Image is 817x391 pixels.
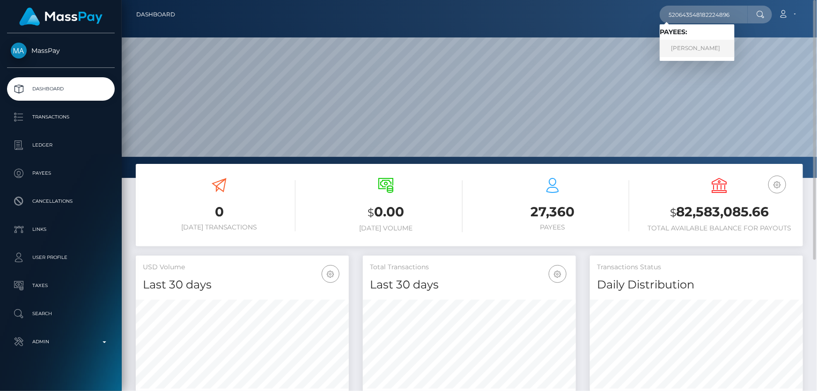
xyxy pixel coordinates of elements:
[11,279,111,293] p: Taxes
[368,206,374,219] small: $
[660,28,735,36] h6: Payees:
[370,277,569,293] h4: Last 30 days
[7,133,115,157] a: Ledger
[11,110,111,124] p: Transactions
[7,330,115,354] a: Admin
[11,251,111,265] p: User Profile
[643,224,796,232] h6: Total Available Balance for Payouts
[597,263,796,272] h5: Transactions Status
[11,166,111,180] p: Payees
[309,203,462,222] h3: 0.00
[7,246,115,269] a: User Profile
[143,263,342,272] h5: USD Volume
[660,40,735,57] a: [PERSON_NAME]
[7,105,115,129] a: Transactions
[477,223,629,231] h6: Payees
[11,194,111,208] p: Cancellations
[11,335,111,349] p: Admin
[143,277,342,293] h4: Last 30 days
[7,274,115,297] a: Taxes
[309,224,462,232] h6: [DATE] Volume
[143,223,295,231] h6: [DATE] Transactions
[11,138,111,152] p: Ledger
[7,190,115,213] a: Cancellations
[11,43,27,59] img: MassPay
[136,5,175,24] a: Dashboard
[670,206,677,219] small: $
[7,302,115,325] a: Search
[7,77,115,101] a: Dashboard
[7,162,115,185] a: Payees
[597,277,796,293] h4: Daily Distribution
[660,6,748,23] input: Search...
[11,307,111,321] p: Search
[7,46,115,55] span: MassPay
[477,203,629,221] h3: 27,360
[7,218,115,241] a: Links
[11,82,111,96] p: Dashboard
[643,203,796,222] h3: 82,583,085.66
[19,7,103,26] img: MassPay Logo
[11,222,111,236] p: Links
[370,263,569,272] h5: Total Transactions
[143,203,295,221] h3: 0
